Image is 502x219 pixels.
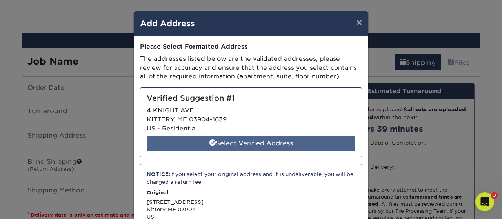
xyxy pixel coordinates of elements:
[140,54,362,81] p: The addresses listed below are the validated addresses, please review for accuracy and ensure tha...
[475,192,494,211] iframe: Intercom live chat
[147,94,355,103] h5: Verified Suggestion #1
[147,170,355,186] div: If you select your original address and it is undeliverable, you will be charged a return fee.
[491,192,498,199] span: 3
[147,136,355,151] div: Select Verified Address
[350,11,368,33] button: ×
[140,87,362,157] div: 4 KNIGHT AVE KITTERY, ME 03904-1639 US - Residential
[147,189,355,196] p: Original
[140,42,362,51] div: Please Select Formatted Address
[140,18,362,29] h4: Add Address
[147,171,170,177] strong: NOTICE:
